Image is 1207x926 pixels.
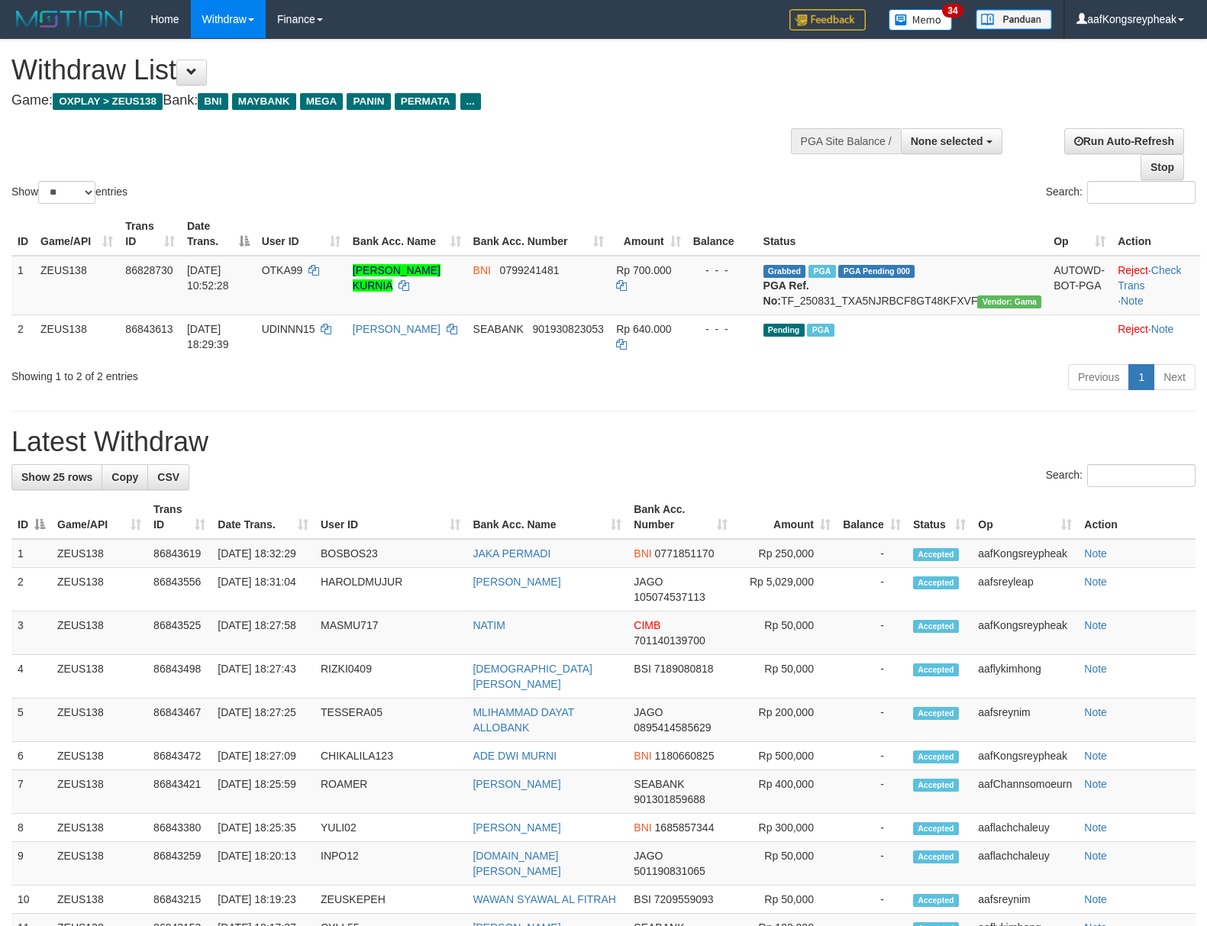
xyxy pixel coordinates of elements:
span: Copy 0771851170 to clipboard [655,547,715,560]
span: SEABANK [634,778,684,790]
a: MLIHAMMAD DAYAT ALLOBANK [473,706,574,734]
td: [DATE] 18:27:25 [211,699,315,742]
th: Bank Acc. Number: activate to sort column ascending [628,495,733,539]
td: 86843259 [147,842,211,886]
td: [DATE] 18:27:09 [211,742,315,770]
span: Accepted [913,894,959,907]
span: Copy 901930823053 to clipboard [532,323,603,335]
span: 86843613 [125,323,173,335]
span: Copy 901301859688 to clipboard [634,793,705,805]
td: ZEUS138 [51,655,147,699]
th: Balance [687,212,757,256]
span: BSI [634,893,651,905]
td: Rp 50,000 [734,611,837,655]
td: ZEUS138 [51,611,147,655]
td: - [837,568,907,611]
span: Rp 640.000 [616,323,671,335]
span: Copy 7209559093 to clipboard [654,893,714,905]
td: ZEUS138 [34,315,119,358]
td: 3 [11,611,51,655]
td: ZEUS138 [51,886,147,914]
td: 86843472 [147,742,211,770]
a: Check Trans [1118,264,1181,292]
td: aaflykimhong [972,655,1078,699]
span: Marked by aafsreyleap [808,265,835,278]
a: Stop [1141,154,1184,180]
span: OXPLAY > ZEUS138 [53,93,163,110]
span: Accepted [913,779,959,792]
a: Note [1084,619,1107,631]
th: Trans ID: activate to sort column ascending [147,495,211,539]
td: aaflachchaleuy [972,842,1078,886]
td: 10 [11,886,51,914]
th: Trans ID: activate to sort column ascending [119,212,181,256]
a: [PERSON_NAME] KURNIA [353,264,441,292]
span: Copy 0799241481 to clipboard [500,264,560,276]
span: Accepted [913,620,959,633]
a: Note [1084,893,1107,905]
a: [PERSON_NAME] [473,778,560,790]
td: ZEUS138 [51,742,147,770]
span: Show 25 rows [21,471,92,483]
td: - [837,814,907,842]
a: ADE DWI MURNI [473,750,557,762]
img: MOTION_logo.png [11,8,127,31]
a: Copy [102,464,148,490]
td: ZEUS138 [51,699,147,742]
td: ZEUS138 [51,842,147,886]
a: Note [1084,706,1107,718]
td: AUTOWD-BOT-PGA [1047,256,1112,315]
a: Reject [1118,264,1148,276]
span: Copy [111,471,138,483]
input: Search: [1087,464,1196,487]
h1: Latest Withdraw [11,427,1196,457]
span: Accepted [913,576,959,589]
td: 86843525 [147,611,211,655]
th: Action [1078,495,1196,539]
th: Bank Acc. Number: activate to sort column ascending [467,212,611,256]
a: CSV [147,464,189,490]
span: None selected [911,135,983,147]
a: Run Auto-Refresh [1064,128,1184,154]
td: [DATE] 18:27:43 [211,655,315,699]
span: Accepted [913,663,959,676]
span: Grabbed [763,265,806,278]
a: Note [1084,547,1107,560]
td: 7 [11,770,51,814]
td: 2 [11,315,34,358]
th: Op: activate to sort column ascending [972,495,1078,539]
img: Button%20Memo.svg [889,9,953,31]
td: ROAMER [315,770,466,814]
td: aafsreynim [972,699,1078,742]
a: Note [1084,663,1107,675]
td: MASMU717 [315,611,466,655]
td: · [1112,315,1200,358]
span: Accepted [913,750,959,763]
td: ZEUS138 [34,256,119,315]
a: Previous [1068,364,1129,390]
span: BNI [634,750,651,762]
div: PGA Site Balance / [791,128,901,154]
td: [DATE] 18:20:13 [211,842,315,886]
span: Copy 0895414585629 to clipboard [634,721,711,734]
span: Pending [763,324,805,337]
select: Showentries [38,181,95,204]
td: aaflachchaleuy [972,814,1078,842]
td: BOSBOS23 [315,539,466,568]
td: 86843556 [147,568,211,611]
td: [DATE] 18:27:58 [211,611,315,655]
input: Search: [1087,181,1196,204]
th: Date Trans.: activate to sort column descending [181,212,256,256]
td: [DATE] 18:32:29 [211,539,315,568]
td: 6 [11,742,51,770]
a: Note [1084,850,1107,862]
a: NATIM [473,619,505,631]
span: Accepted [913,548,959,561]
td: [DATE] 18:25:59 [211,770,315,814]
a: [DEMOGRAPHIC_DATA][PERSON_NAME] [473,663,592,690]
td: - [837,886,907,914]
span: UDINNN15 [262,323,315,335]
div: Showing 1 to 2 of 2 entries [11,363,492,384]
td: 1 [11,539,51,568]
td: RIZKI0409 [315,655,466,699]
